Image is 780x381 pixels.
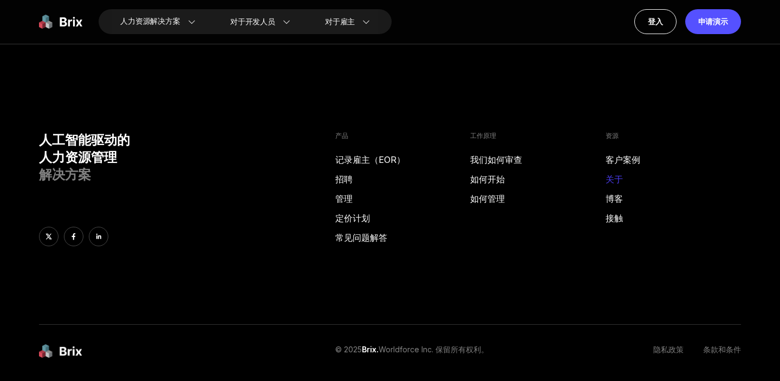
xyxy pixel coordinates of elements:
[606,212,741,225] a: 接触
[648,17,663,26] font: 登入
[335,153,471,166] a: 记录雇主（EOR）
[653,345,684,354] font: 隐私政策
[606,154,640,165] font: 客户案例
[470,153,606,166] a: 我们如何审查
[606,153,741,166] a: 客户案例
[685,9,741,34] a: 申请演示
[335,193,353,204] font: 管理
[335,174,353,185] font: 招聘
[335,173,471,186] a: 招聘
[335,345,362,354] font: © 2025
[470,192,606,205] a: 如何管理
[39,167,91,182] font: 解决方案
[335,213,370,224] font: 定价计划
[470,193,505,204] font: 如何管理
[335,212,471,225] a: 定价计划
[379,345,489,354] font: Worldforce Inc. 保留所有权利。
[606,193,623,204] font: 博客
[39,149,117,165] font: 人力资源管理
[470,154,522,165] font: 我们如何审查
[606,213,623,224] font: 接触
[634,9,677,34] a: 登入
[39,344,82,359] img: 白利糖度
[362,345,379,354] font: Brix.
[325,16,355,28] font: 对于雇主
[606,174,623,185] font: 关于
[470,132,496,140] font: 工作原理
[606,173,741,186] a: 关于
[335,132,348,140] font: 产品
[335,231,471,244] a: 常见问题解答
[606,192,741,205] a: 博客
[335,232,387,243] font: 常见问题解答
[335,192,471,205] a: 管理
[698,17,728,26] font: 申请演示
[335,154,405,165] font: 记录雇主（EOR）
[703,344,741,359] a: 条款和条件
[703,345,741,354] font: 条款和条件
[39,132,130,148] font: 人工智能驱动的
[606,132,619,140] font: 资源
[120,16,180,27] font: 人力资源解决方案
[470,174,505,185] font: 如何开始
[653,344,684,359] a: 隐私政策
[230,16,275,28] font: 对于开发人员
[470,173,606,186] a: 如何开始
